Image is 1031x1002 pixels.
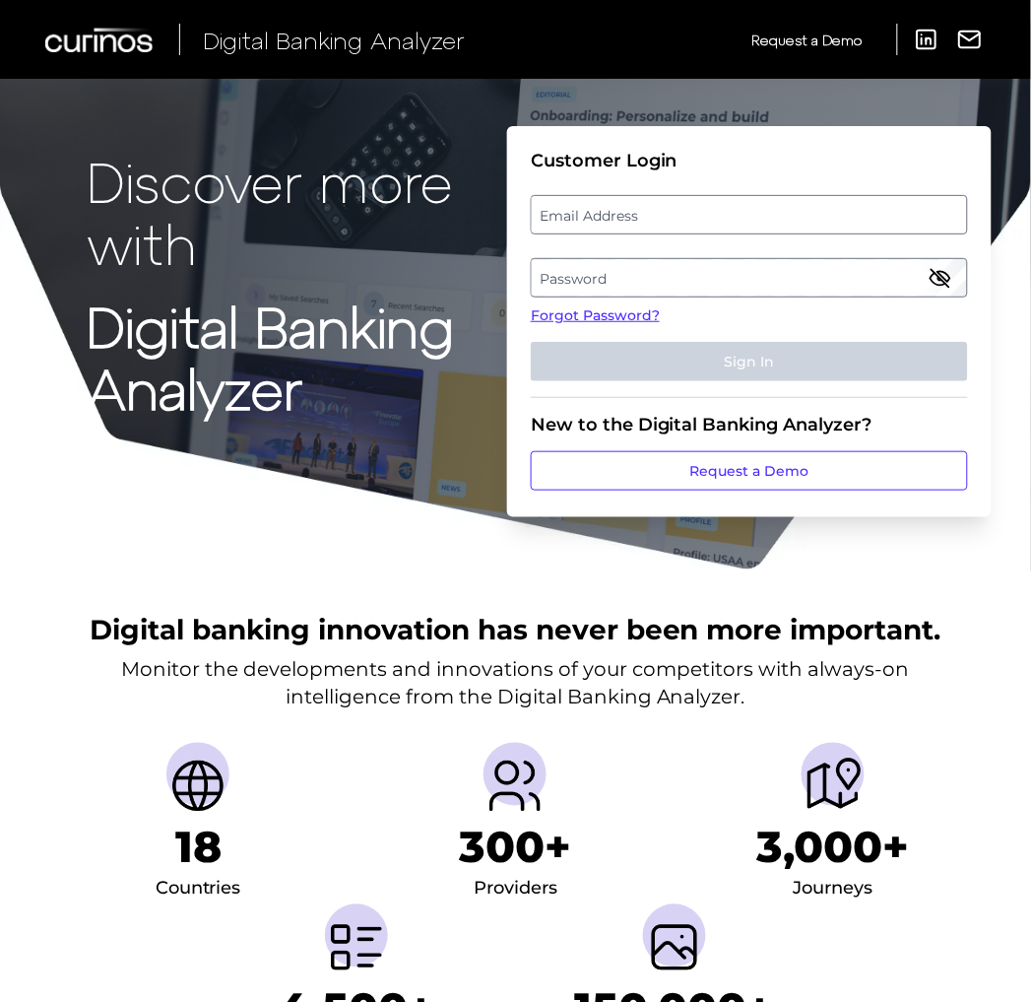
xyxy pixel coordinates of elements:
img: Screenshots [643,916,706,979]
div: New to the Digital Banking Analyzer? [531,414,968,435]
label: Password [532,260,966,296]
span: Request a Demo [752,32,863,48]
span: Digital Banking Analyzer [203,26,465,54]
p: Discover more with [87,150,499,275]
strong: Digital Banking Analyzer [87,293,454,421]
h2: Digital banking innovation has never been more important. [90,611,941,648]
img: Curinos [45,28,156,52]
div: Customer Login [531,150,968,171]
img: Countries [166,755,229,818]
p: Monitor the developments and innovations of your competitors with always-on intelligence from the... [122,656,910,711]
h1: 18 [175,822,222,874]
img: Journeys [802,755,865,818]
img: Metrics [325,916,388,979]
img: Providers [483,755,547,818]
div: Countries [156,874,241,905]
a: Request a Demo [752,24,863,56]
div: Providers [474,874,557,905]
a: Forgot Password? [531,305,968,326]
a: Request a Demo [531,451,968,491]
div: Journeys [793,874,872,905]
button: Sign In [531,342,968,381]
h1: 300+ [459,822,571,874]
label: Email Address [532,197,966,233]
h1: 3,000+ [756,822,909,874]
